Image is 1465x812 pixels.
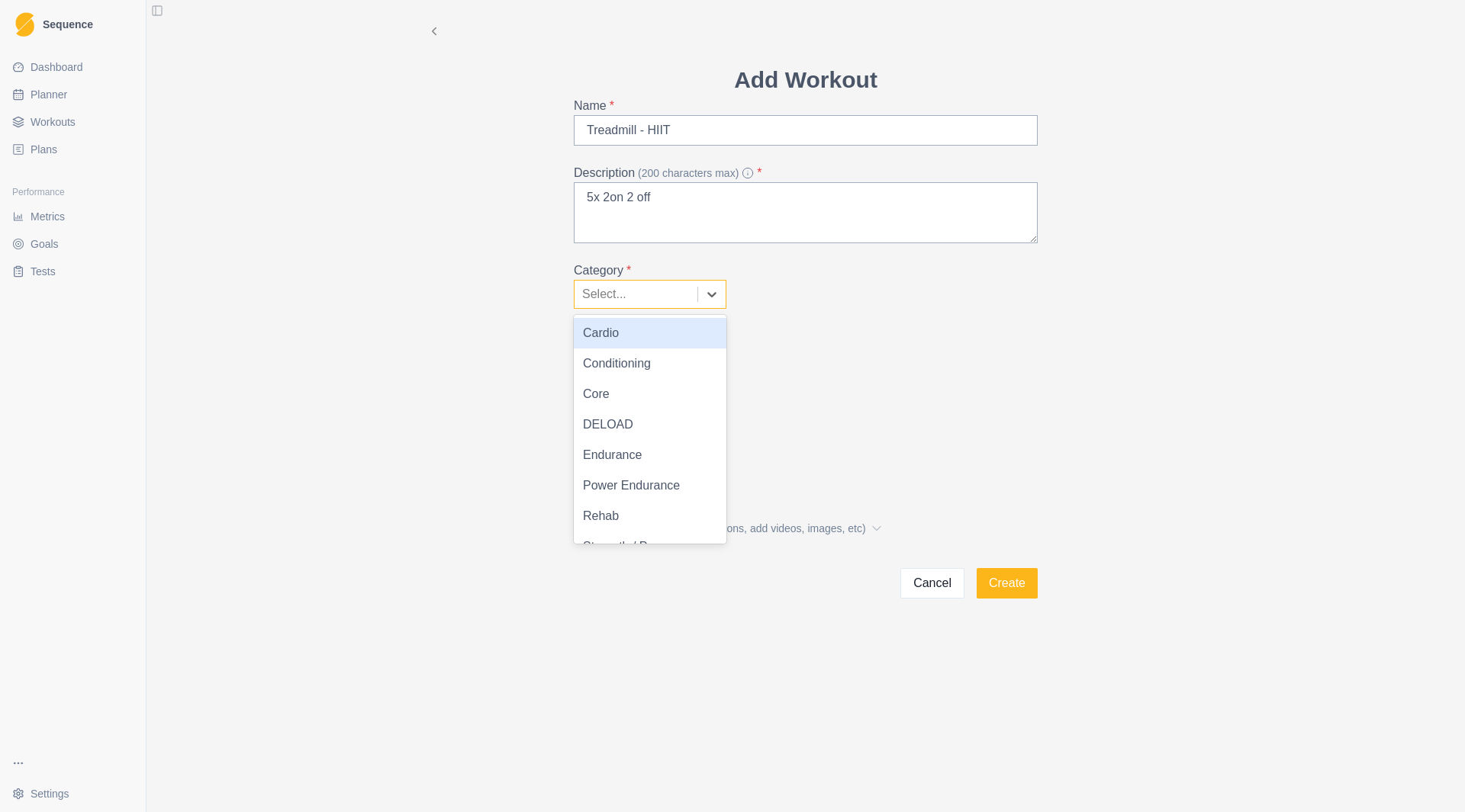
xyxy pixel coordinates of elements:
p: Add Workout [574,63,1038,97]
div: DELOAD [574,409,726,440]
div: Core [574,379,726,409]
div: Strength / Power [574,531,726,562]
a: Plans [6,137,140,162]
span: Dashboard [31,59,83,75]
span: Workouts [31,114,76,130]
button: Cancel [900,568,964,599]
a: Metrics [6,204,140,229]
a: Dashboard [6,55,140,79]
button: Settings [6,782,140,806]
div: Endurance [574,440,726,470]
span: Sequence [43,19,93,30]
span: Plans [31,142,57,157]
div: Cardio [574,318,726,348]
a: Workouts [6,110,140,134]
img: Logo [15,12,34,37]
span: (200 characters max) [638,165,739,181]
label: Extra Details [574,519,1029,538]
div: Performance [6,180,140,204]
div: Conditioning [574,348,726,379]
label: Widgets [574,449,1029,467]
button: Create [977,568,1038,599]
label: Description [574,164,1029,182]
label: Name [574,97,1029,115]
a: Goals [6,232,140,256]
div: Power Endurance [574,470,726,501]
legend: On Rock [574,327,1029,345]
span: Planner [31,87,67,102]
a: Planner [6,82,140,107]
a: LogoSequence [6,6,140,43]
input: Fingerboard - Max Hangs [574,115,1038,146]
span: (detailed instructions, add videos, images, etc) [646,521,866,537]
div: Rehab [574,501,726,531]
span: Metrics [31,209,65,224]
label: Duration [574,382,1029,400]
span: Tests [31,264,56,279]
label: Category [574,262,1029,280]
span: Goals [31,236,59,252]
a: Tests [6,259,140,284]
